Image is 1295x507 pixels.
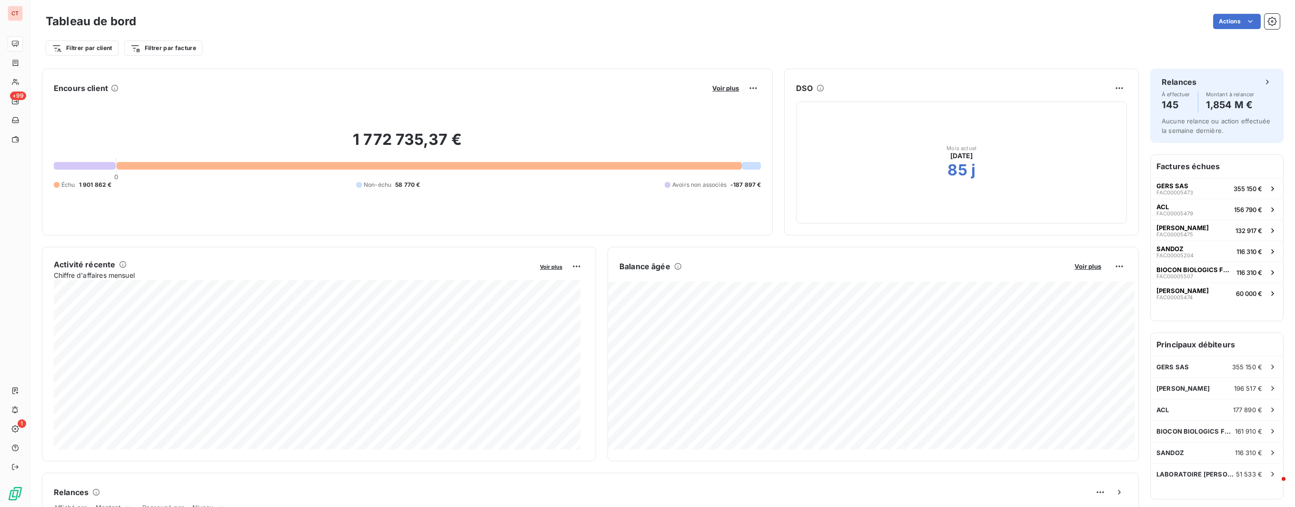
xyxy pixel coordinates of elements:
[1156,182,1188,190] span: GERS SAS
[1162,117,1270,134] span: Aucune relance ou action effectuée la semaine dernière.
[1156,245,1184,253] span: SANDOZ
[1162,97,1190,112] h4: 145
[46,13,136,30] h3: Tableau de bord
[672,181,727,189] span: Avoirs non associés
[619,261,670,272] h6: Balance âgée
[364,181,391,189] span: Non-échu
[1233,406,1262,414] span: 177 890 €
[1151,283,1283,304] button: [PERSON_NAME]FAC0000547460 000 €
[54,82,108,94] h6: Encours client
[1156,253,1194,258] span: FAC00005204
[971,161,976,180] h2: j
[1156,385,1210,392] span: [PERSON_NAME]
[1156,427,1235,435] span: BIOCON BIOLOGICS FRANCE S.A.S
[1235,427,1262,435] span: 161 910 €
[1156,274,1193,279] span: FAC00005507
[1156,190,1193,195] span: FAC00005473
[10,91,26,100] span: +99
[709,84,742,92] button: Voir plus
[1234,206,1262,213] span: 156 790 €
[1206,91,1255,97] span: Montant à relancer
[79,181,112,189] span: 1 901 862 €
[1151,241,1283,262] button: SANDOZFAC00005204116 310 €
[947,161,967,180] h2: 85
[8,6,23,21] div: CT
[796,82,812,94] h6: DSO
[61,181,75,189] span: Échu
[730,181,761,189] span: -187 897 €
[1232,363,1262,371] span: 355 150 €
[8,486,23,501] img: Logo LeanPay
[54,130,761,159] h2: 1 772 735,37 €
[1156,406,1169,414] span: ACL
[1156,266,1233,274] span: BIOCON BIOLOGICS FRANCE S.A.S
[1156,224,1209,232] span: [PERSON_NAME]
[1156,211,1193,216] span: FAC00005479
[1156,470,1236,478] span: LABORATOIRE [PERSON_NAME]
[1235,449,1262,456] span: 116 310 €
[1151,199,1283,220] button: ACLFAC00005479156 790 €
[1151,178,1283,199] button: GERS SASFAC00005473355 150 €
[54,259,115,270] h6: Activité récente
[114,173,118,181] span: 0
[1156,294,1193,300] span: FAC00005474
[1235,227,1262,234] span: 132 917 €
[46,41,119,56] button: Filtrer par client
[540,264,562,270] span: Voir plus
[537,262,565,271] button: Voir plus
[54,270,533,280] span: Chiffre d'affaires mensuel
[1236,248,1262,255] span: 116 310 €
[18,419,26,428] span: 1
[1263,475,1285,497] iframe: Intercom live chat
[1151,220,1283,241] button: [PERSON_NAME]FAC00005475132 917 €
[1213,14,1261,29] button: Actions
[1156,232,1193,237] span: FAC00005475
[1236,269,1262,276] span: 116 310 €
[946,145,976,151] span: Mois actuel
[1234,385,1262,392] span: 196 517 €
[54,487,89,498] h6: Relances
[1156,363,1189,371] span: GERS SAS
[950,151,973,161] span: [DATE]
[1151,155,1283,178] h6: Factures échues
[1234,185,1262,193] span: 355 150 €
[1075,263,1101,270] span: Voir plus
[1072,262,1104,271] button: Voir plus
[1206,97,1255,112] h4: 1,854 M €
[1236,290,1262,297] span: 60 000 €
[1236,470,1262,478] span: 51 533 €
[1156,203,1169,211] span: ACL
[1151,333,1283,356] h6: Principaux débiteurs
[1156,287,1209,294] span: [PERSON_NAME]
[124,41,202,56] button: Filtrer par facture
[1162,76,1196,88] h6: Relances
[712,84,739,92] span: Voir plus
[1156,449,1184,456] span: SANDOZ
[1151,262,1283,283] button: BIOCON BIOLOGICS FRANCE S.A.SFAC00005507116 310 €
[395,181,420,189] span: 58 770 €
[1162,91,1190,97] span: À effectuer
